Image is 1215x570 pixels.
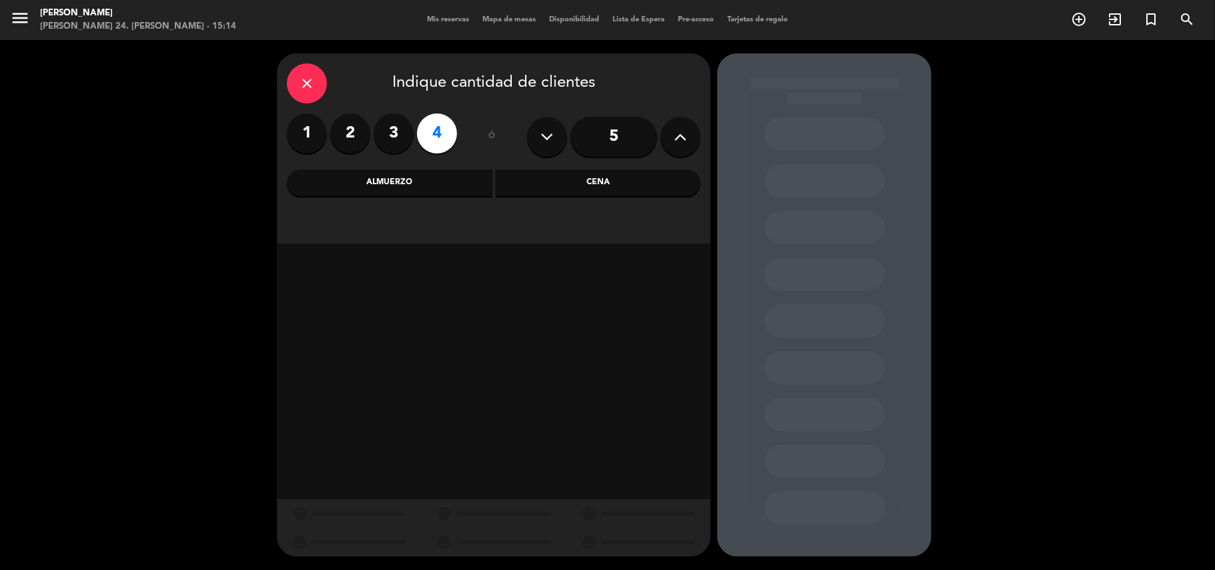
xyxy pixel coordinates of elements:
[721,16,795,23] span: Tarjetas de regalo
[606,16,671,23] span: Lista de Espera
[287,170,492,196] div: Almuerzo
[40,20,236,33] div: [PERSON_NAME] 24. [PERSON_NAME] - 15:14
[374,113,414,154] label: 3
[476,16,542,23] span: Mapa de mesas
[10,8,30,33] button: menu
[287,63,701,103] div: Indique cantidad de clientes
[542,16,606,23] span: Disponibilidad
[420,16,476,23] span: Mis reservas
[1143,11,1159,27] i: turned_in_not
[330,113,370,154] label: 2
[1107,11,1123,27] i: exit_to_app
[671,16,721,23] span: Pre-acceso
[10,8,30,28] i: menu
[470,113,514,160] div: ó
[40,7,236,20] div: [PERSON_NAME]
[1179,11,1195,27] i: search
[496,170,701,196] div: Cena
[417,113,457,154] label: 4
[1071,11,1087,27] i: add_circle_outline
[287,113,327,154] label: 1
[299,75,315,91] i: close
